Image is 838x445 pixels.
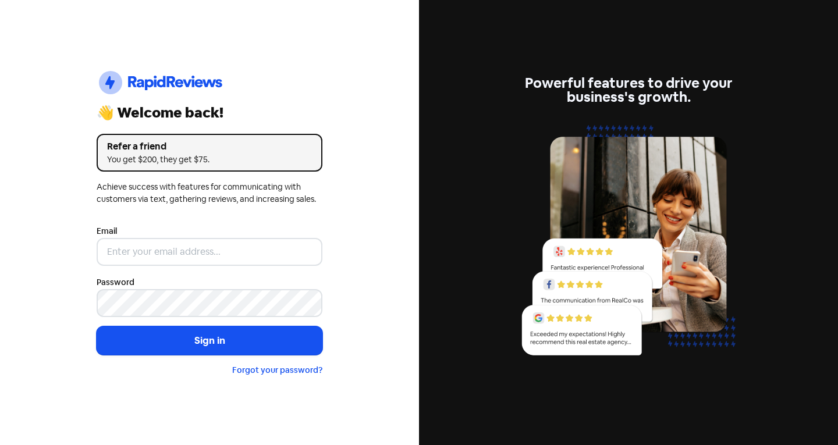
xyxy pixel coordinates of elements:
div: Achieve success with features for communicating with customers via text, gathering reviews, and i... [97,181,322,205]
img: reviews [516,118,741,369]
div: Powerful features to drive your business's growth. [516,76,741,104]
label: Password [97,276,134,289]
div: 👋 Welcome back! [97,106,322,120]
button: Sign in [97,326,322,355]
div: You get $200, they get $75. [107,154,312,166]
div: Refer a friend [107,140,312,154]
label: Email [97,225,117,237]
a: Forgot your password? [232,365,322,375]
input: Enter your email address... [97,238,322,266]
